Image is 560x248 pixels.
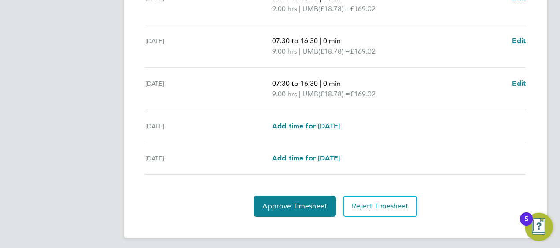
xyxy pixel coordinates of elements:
[299,90,301,98] span: |
[320,36,321,45] span: |
[272,153,340,164] a: Add time for [DATE]
[145,153,272,164] div: [DATE]
[350,90,376,98] span: £169.02
[254,196,336,217] button: Approve Timesheet
[323,79,341,88] span: 0 min
[512,79,526,88] span: Edit
[350,4,376,13] span: £169.02
[272,154,340,162] span: Add time for [DATE]
[352,202,409,211] span: Reject Timesheet
[524,219,528,230] div: 5
[262,202,327,211] span: Approve Timesheet
[302,4,318,14] span: UMB
[272,4,297,13] span: 9.00 hrs
[302,89,318,99] span: UMB
[318,90,350,98] span: (£18.78) =
[272,47,297,55] span: 9.00 hrs
[350,47,376,55] span: £169.02
[512,78,526,89] a: Edit
[318,47,350,55] span: (£18.78) =
[299,4,301,13] span: |
[145,121,272,131] div: [DATE]
[343,196,417,217] button: Reject Timesheet
[272,36,318,45] span: 07:30 to 16:30
[272,79,318,88] span: 07:30 to 16:30
[145,78,272,99] div: [DATE]
[302,46,318,57] span: UMB
[272,121,340,131] a: Add time for [DATE]
[272,90,297,98] span: 9.00 hrs
[512,36,526,46] a: Edit
[318,4,350,13] span: (£18.78) =
[323,36,341,45] span: 0 min
[299,47,301,55] span: |
[512,36,526,45] span: Edit
[320,79,321,88] span: |
[272,122,340,130] span: Add time for [DATE]
[525,213,553,241] button: Open Resource Center, 5 new notifications
[145,36,272,57] div: [DATE]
